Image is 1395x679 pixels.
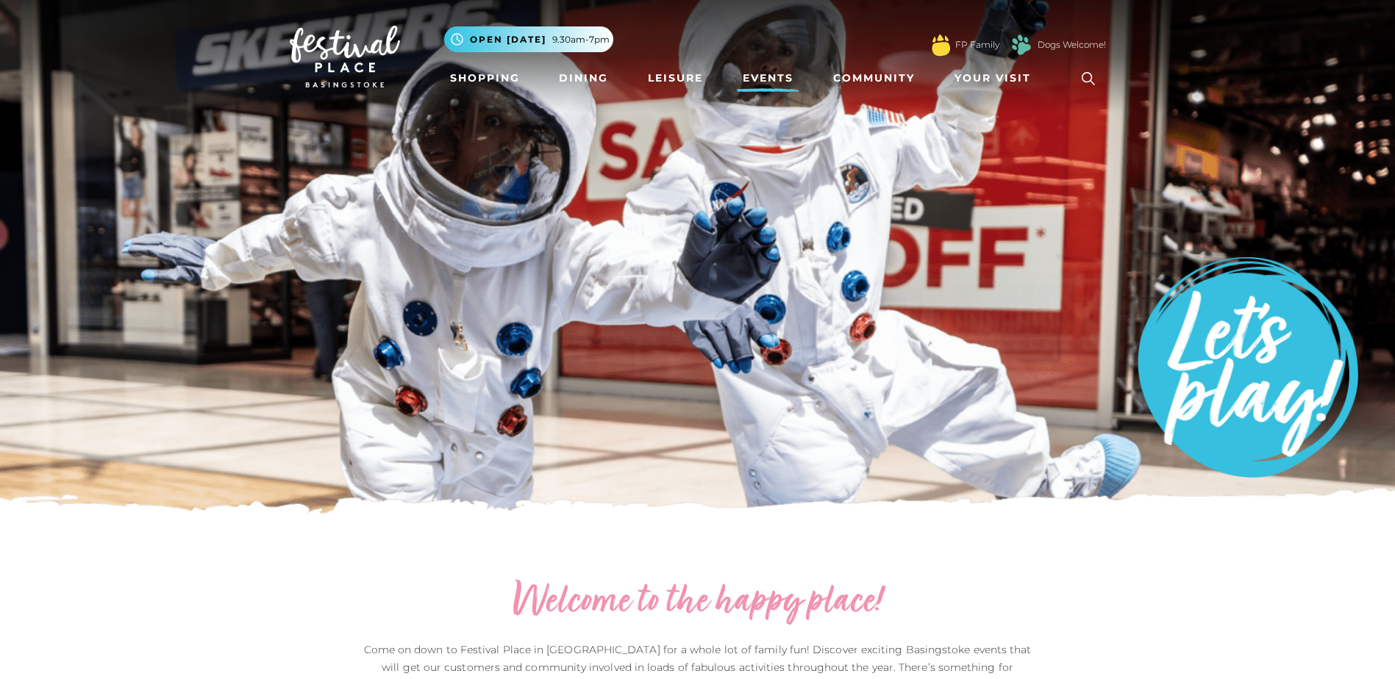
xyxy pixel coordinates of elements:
a: Events [737,65,799,92]
img: Festival Place Logo [290,26,400,87]
a: Your Visit [949,65,1044,92]
a: Shopping [444,65,526,92]
span: Open [DATE] [470,33,546,46]
span: 9.30am-7pm [552,33,610,46]
a: Dining [553,65,614,92]
h2: Welcome to the happy place! [360,579,1036,626]
a: Community [827,65,921,92]
span: Your Visit [955,71,1031,86]
button: Open [DATE] 9.30am-7pm [444,26,613,52]
a: Dogs Welcome! [1038,38,1106,51]
a: FP Family [955,38,999,51]
a: Leisure [642,65,709,92]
